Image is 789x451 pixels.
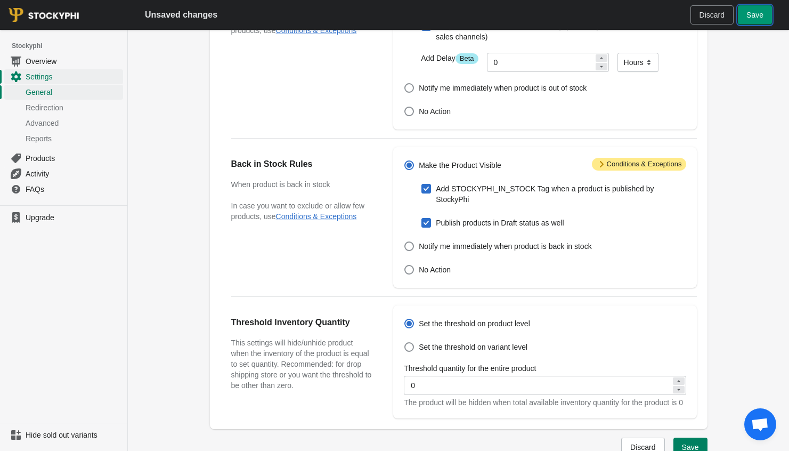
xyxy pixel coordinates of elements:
[744,408,776,440] div: Open chat
[4,150,123,166] a: Products
[231,337,372,391] h3: This settings will hide/unhide product when the inventory of the product is equal to set quantity...
[231,200,372,222] p: In case you want to exclude or allow few products, use
[436,183,686,205] span: Add STOCKYPHI_IN_STOCK Tag when a product is published by StockyPhi
[419,106,451,117] span: No Action
[455,53,478,64] span: Beta
[26,184,121,195] span: FAQs
[4,115,123,131] a: Advanced
[276,26,357,35] button: Conditions & Exceptions
[4,69,123,84] a: Settings
[419,264,451,275] span: No Action
[738,5,772,25] button: Save
[419,160,501,171] span: Make the Product Visible
[436,21,686,42] span: Set product to DRAFT status as well (Tip: it sets products to draft in all sales channels)
[404,363,536,374] label: Threshold quantity for the entire product
[690,5,734,25] button: Discard
[26,153,121,164] span: Products
[26,56,121,67] span: Overview
[231,158,372,171] h2: Back in Stock Rules
[404,397,686,408] div: The product will be hidden when total available inventory quantity for the product is 0
[4,428,123,442] a: Hide sold out variants
[4,131,123,146] a: Reports
[26,102,121,113] span: Redirection
[231,316,372,329] h2: Threshold Inventory Quantity
[419,83,587,93] span: Notify me immediately when product is out of stock
[4,210,123,225] a: Upgrade
[26,430,121,440] span: Hide sold out variants
[145,9,217,21] h2: Unsaved changes
[26,71,121,82] span: Settings
[26,212,121,223] span: Upgrade
[276,212,357,221] button: Conditions & Exceptions
[26,168,121,179] span: Activity
[419,342,527,352] span: Set the threshold on variant level
[746,11,763,19] span: Save
[26,133,121,144] span: Reports
[26,87,121,98] span: General
[12,41,127,51] span: Stockyphi
[4,53,123,69] a: Overview
[231,179,372,190] h3: When product is back in stock
[436,218,564,228] span: Publish products in Draft status as well
[4,84,123,100] a: General
[419,318,530,329] span: Set the threshold on product level
[4,166,123,181] a: Activity
[4,100,123,115] a: Redirection
[421,53,478,64] label: Add Delay
[419,241,591,252] span: Notify me immediately when product is back in stock
[699,11,725,19] span: Discard
[592,158,686,171] span: Conditions & Exceptions
[26,118,121,128] span: Advanced
[4,181,123,197] a: FAQs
